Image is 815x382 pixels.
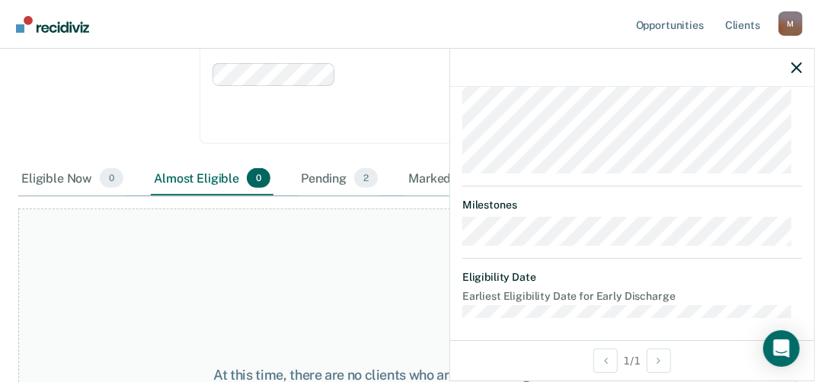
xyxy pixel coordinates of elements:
[100,168,123,188] span: 0
[18,162,126,196] div: Eligible Now
[354,168,378,188] span: 2
[450,340,814,380] div: 1 / 1
[593,349,618,373] button: Previous Opportunity
[247,168,270,188] span: 0
[778,11,803,36] div: M
[151,162,273,196] div: Almost Eligible
[16,16,89,33] img: Recidiviz
[763,330,800,367] div: Open Intercom Messenger
[462,290,802,303] dt: Earliest Eligibility Date for Early Discharge
[405,162,542,196] div: Marked Ineligible
[462,199,802,212] dt: Milestones
[647,349,671,373] button: Next Opportunity
[778,11,803,36] button: Profile dropdown button
[298,162,381,196] div: Pending
[462,271,802,284] dt: Eligibility Date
